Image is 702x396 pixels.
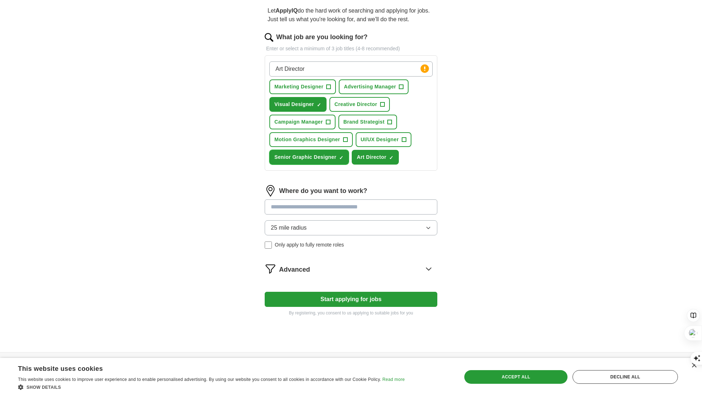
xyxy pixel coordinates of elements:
span: Advanced [279,265,310,275]
img: location.png [265,185,276,197]
span: Campaign Manager [274,118,323,126]
img: filter [265,263,276,275]
span: Senior Graphic Designer [274,153,336,161]
button: Advertising Manager [339,79,409,94]
span: Creative Director [334,101,377,108]
button: Marketing Designer [269,79,336,94]
button: Creative Director [329,97,390,112]
input: Type a job title and press enter [269,61,433,77]
span: Only apply to fully remote roles [275,241,344,249]
button: 25 mile radius [265,220,437,235]
p: Let do the hard work of searching and applying for jobs. Just tell us what you're looking for, an... [265,4,437,27]
p: By registering, you consent to us applying to suitable jobs for you [265,310,437,316]
button: Visual Designer✓ [269,97,327,112]
span: Motion Graphics Designer [274,136,340,143]
button: Brand Strategist [338,115,397,129]
button: Motion Graphics Designer [269,132,353,147]
input: Only apply to fully remote roles [265,241,272,249]
span: Show details [27,385,61,390]
button: Art Director✓ [352,150,399,165]
div: Decline all [573,370,678,384]
div: Show details [18,383,405,391]
label: What job are you looking for? [276,32,368,42]
span: 25 mile radius [271,224,307,232]
div: Accept all [464,370,567,384]
span: Brand Strategist [343,118,385,126]
p: Enter or select a minimum of 3 job titles (4-8 recommended) [265,45,437,52]
button: UI/UX Designer [356,132,411,147]
label: Where do you want to work? [279,186,367,196]
span: Visual Designer [274,101,314,108]
span: This website uses cookies to improve user experience and to enable personalised advertising. By u... [18,377,381,382]
strong: ApplyIQ [275,8,297,14]
button: Senior Graphic Designer✓ [269,150,349,165]
span: ✓ [317,102,321,108]
span: Marketing Designer [274,83,323,91]
span: Art Director [357,153,386,161]
a: Read more, opens a new window [382,377,405,382]
span: ✓ [389,155,393,161]
span: UI/UX Designer [361,136,399,143]
button: Start applying for jobs [265,292,437,307]
h4: Country selection [463,353,575,373]
div: This website uses cookies [18,362,387,373]
button: Campaign Manager [269,115,336,129]
span: ✓ [339,155,343,161]
span: Advertising Manager [344,83,396,91]
img: search.png [265,33,273,42]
